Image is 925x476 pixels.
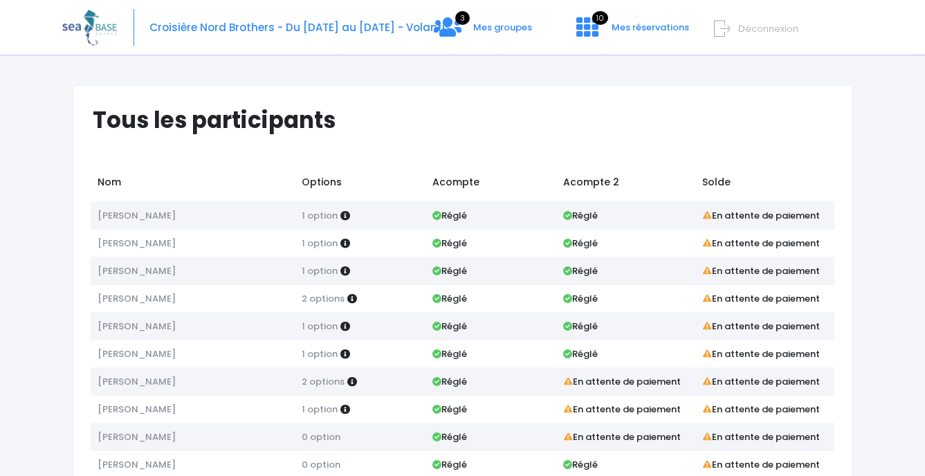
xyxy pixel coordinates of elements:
[432,347,467,360] strong: Réglé
[98,347,176,360] span: [PERSON_NAME]
[302,320,338,333] span: 1 option
[432,292,467,305] strong: Réglé
[302,403,338,416] span: 1 option
[98,458,176,471] span: [PERSON_NAME]
[302,292,345,305] span: 2 options
[302,458,340,471] span: 0 option
[565,26,697,39] a: 10 Mes réservations
[738,22,798,35] span: Déconnexion
[98,320,176,333] span: [PERSON_NAME]
[432,430,467,443] strong: Réglé
[432,320,467,333] strong: Réglé
[302,430,340,443] span: 0 option
[563,264,598,277] strong: Réglé
[702,347,820,360] strong: En attente de paiement
[98,403,176,416] span: [PERSON_NAME]
[612,21,689,34] span: Mes réservations
[302,347,338,360] span: 1 option
[702,209,820,222] strong: En attente de paiement
[556,168,695,201] td: Acompte 2
[563,320,598,333] strong: Réglé
[432,403,467,416] strong: Réglé
[563,430,681,443] strong: En attente de paiement
[295,168,425,201] td: Options
[702,430,820,443] strong: En attente de paiement
[432,237,467,250] strong: Réglé
[702,264,820,277] strong: En attente de paiement
[563,458,598,471] strong: Réglé
[432,375,467,388] strong: Réglé
[423,26,543,39] a: 3 Mes groupes
[432,458,467,471] strong: Réglé
[98,430,176,443] span: [PERSON_NAME]
[302,237,338,250] span: 1 option
[592,11,608,25] span: 10
[432,209,467,222] strong: Réglé
[702,375,820,388] strong: En attente de paiement
[98,375,176,388] span: [PERSON_NAME]
[432,264,467,277] strong: Réglé
[702,237,820,250] strong: En attente de paiement
[425,168,556,201] td: Acompte
[563,209,598,222] strong: Réglé
[702,292,820,305] strong: En attente de paiement
[473,21,532,34] span: Mes groupes
[455,11,470,25] span: 3
[149,20,451,35] span: Croisière Nord Brothers - Du [DATE] au [DATE] - Volantis
[93,107,845,134] h1: Tous les participants
[563,403,681,416] strong: En attente de paiement
[98,237,176,250] span: [PERSON_NAME]
[91,168,295,201] td: Nom
[302,264,338,277] span: 1 option
[302,375,345,388] span: 2 options
[695,168,834,201] td: Solde
[702,403,820,416] strong: En attente de paiement
[98,292,176,305] span: [PERSON_NAME]
[563,292,598,305] strong: Réglé
[98,264,176,277] span: [PERSON_NAME]
[563,237,598,250] strong: Réglé
[98,209,176,222] span: [PERSON_NAME]
[302,209,338,222] span: 1 option
[563,347,598,360] strong: Réglé
[702,320,820,333] strong: En attente de paiement
[702,458,820,471] strong: En attente de paiement
[563,375,681,388] strong: En attente de paiement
